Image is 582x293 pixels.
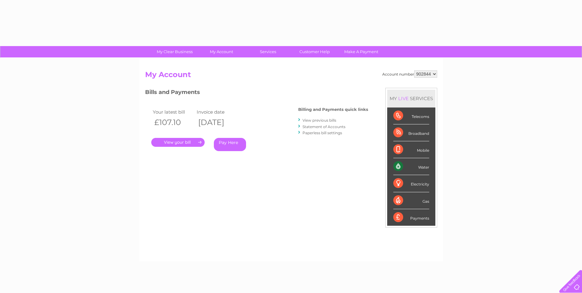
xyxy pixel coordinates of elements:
[393,158,429,175] div: Water
[303,131,342,135] a: Paperless bill settings
[243,46,293,57] a: Services
[151,108,195,116] td: Your latest bill
[145,70,437,82] h2: My Account
[151,116,195,129] th: £107.10
[393,107,429,124] div: Telecoms
[397,96,410,101] div: LIVE
[303,118,336,123] a: View previous bills
[393,141,429,158] div: Mobile
[145,88,368,99] h3: Bills and Payments
[387,90,435,107] div: MY SERVICES
[151,138,205,147] a: .
[393,175,429,192] div: Electricity
[149,46,200,57] a: My Clear Business
[214,138,246,151] a: Pay Here
[393,124,429,141] div: Broadband
[289,46,340,57] a: Customer Help
[393,209,429,226] div: Payments
[303,124,345,129] a: Statement of Accounts
[298,107,368,112] h4: Billing and Payments quick links
[393,192,429,209] div: Gas
[382,70,437,78] div: Account number
[195,108,239,116] td: Invoice date
[196,46,247,57] a: My Account
[336,46,387,57] a: Make A Payment
[195,116,239,129] th: [DATE]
